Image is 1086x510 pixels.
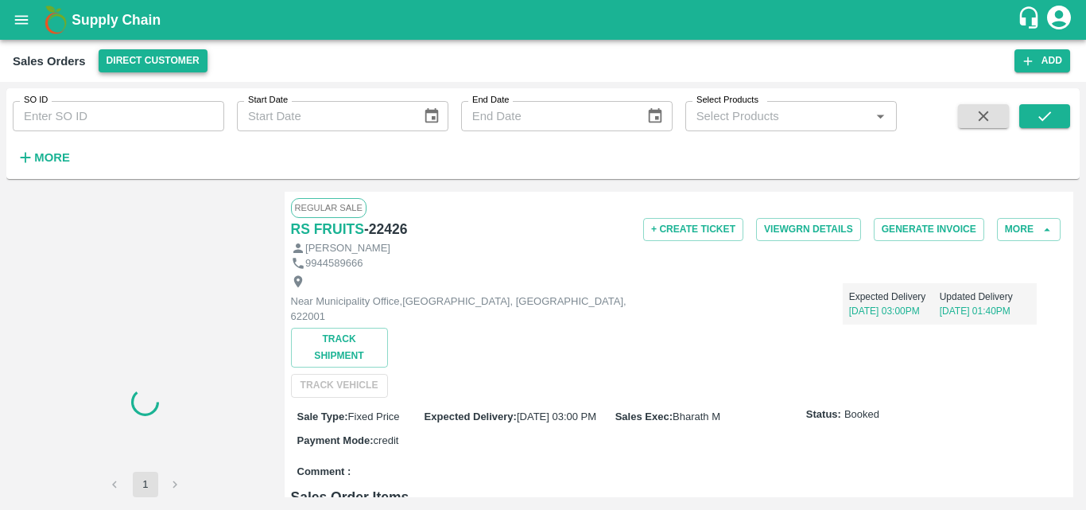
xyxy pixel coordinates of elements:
[374,434,399,446] span: credit
[297,434,374,446] label: Payment Mode :
[461,101,634,131] input: End Date
[291,218,364,240] a: RS FRUITS
[849,290,940,304] p: Expected Delivery
[364,218,408,240] h6: - 22426
[72,12,161,28] b: Supply Chain
[1045,3,1073,37] div: account of current user
[13,101,224,131] input: Enter SO ID
[297,465,351,480] label: Comment :
[696,94,758,107] label: Select Products
[291,198,367,217] span: Regular Sale
[13,144,74,171] button: More
[472,94,509,107] label: End Date
[417,101,447,131] button: Choose date
[34,151,70,164] strong: More
[40,4,72,36] img: logo
[615,411,673,422] label: Sales Exec :
[24,94,48,107] label: SO ID
[517,411,596,422] span: [DATE] 03:00 PM
[305,241,390,256] p: [PERSON_NAME]
[1014,49,1070,72] button: Add
[643,218,743,241] button: + Create Ticket
[133,472,158,497] button: page 1
[1017,6,1045,34] div: customer-support
[297,411,348,422] label: Sale Type :
[305,256,363,271] p: 9944589666
[3,2,40,38] button: open drawer
[870,106,890,127] button: Open
[237,101,410,131] input: Start Date
[756,218,861,241] button: ViewGRN Details
[248,94,288,107] label: Start Date
[99,49,208,72] button: Select DC
[940,290,1030,304] p: Updated Delivery
[690,106,866,127] input: Select Products
[72,9,1017,31] a: Supply Chain
[291,486,1068,508] h6: Sales Order Items
[874,218,984,241] button: Generate Invoice
[806,407,841,422] label: Status:
[673,411,720,422] span: Bharath M
[291,294,649,324] p: Near Municipality Office,[GEOGRAPHIC_DATA], [GEOGRAPHIC_DATA], 622001
[425,411,517,422] label: Expected Delivery :
[291,328,388,368] button: Track Shipment
[348,411,400,422] span: Fixed Price
[100,472,191,497] nav: pagination navigation
[940,304,1030,318] p: [DATE] 01:40PM
[640,101,670,131] button: Choose date
[844,407,879,422] span: Booked
[849,304,940,318] p: [DATE] 03:00PM
[13,51,86,72] div: Sales Orders
[997,218,1061,241] button: More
